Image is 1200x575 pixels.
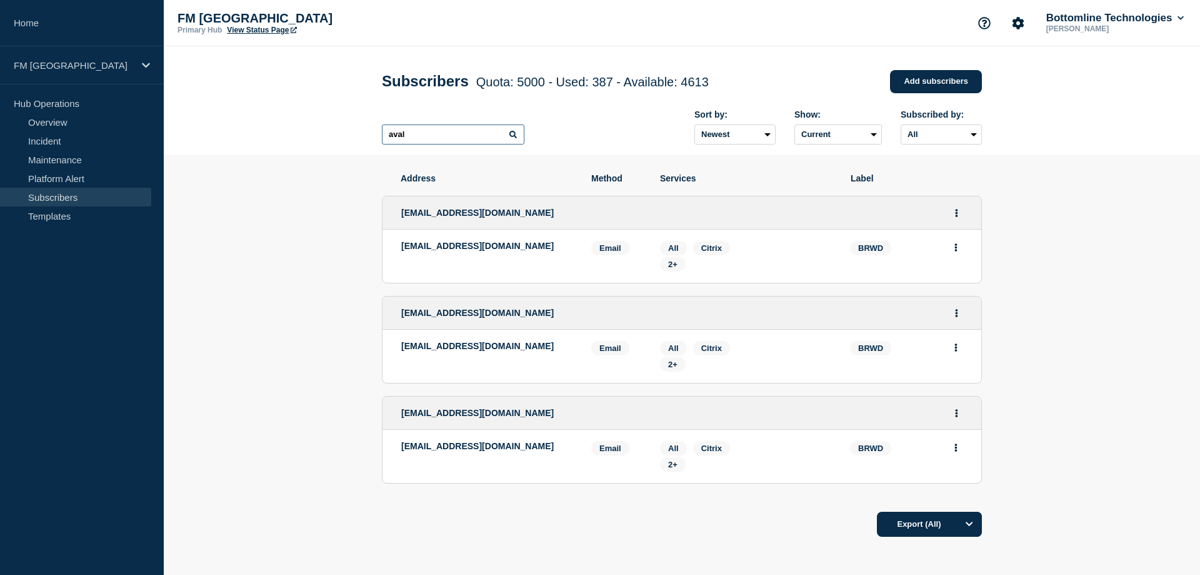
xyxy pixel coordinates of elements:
[668,360,677,369] span: 2+
[668,343,679,353] span: All
[668,460,677,469] span: 2+
[382,125,524,145] input: Search subscribers
[177,26,222,34] p: Primary Hub
[660,173,832,183] span: Services
[948,238,964,257] button: Actions
[668,444,679,453] span: All
[1044,12,1186,24] button: Bottomline Technologies
[694,109,776,120] div: Sort by:
[227,26,296,34] a: View Status Page
[701,243,722,253] span: Citrix
[401,308,554,318] span: [EMAIL_ADDRESS][DOMAIN_NAME]
[850,441,891,455] span: BRWD
[901,109,982,120] div: Subscribed by:
[901,125,982,145] select: Subscribed by
[794,109,882,120] div: Show:
[957,512,982,537] button: Options
[1044,24,1174,33] p: [PERSON_NAME]
[949,303,964,323] button: Actions
[948,338,964,357] button: Actions
[14,60,134,71] p: FM [GEOGRAPHIC_DATA]
[971,10,997,36] button: Support
[850,241,891,255] span: BRWD
[668,243,679,253] span: All
[401,208,554,218] span: [EMAIL_ADDRESS][DOMAIN_NAME]
[401,441,572,451] p: [EMAIL_ADDRESS][DOMAIN_NAME]
[949,203,964,223] button: Actions
[877,512,982,537] button: Export (All)
[401,173,572,183] span: Address
[701,444,722,453] span: Citrix
[890,70,982,93] a: Add subscribers
[382,73,709,90] h1: Subscribers
[401,241,572,251] p: [EMAIL_ADDRESS][DOMAIN_NAME]
[177,11,427,26] p: FM [GEOGRAPHIC_DATA]
[591,341,629,355] span: Email
[851,173,963,183] span: Label
[591,441,629,455] span: Email
[591,241,629,255] span: Email
[668,260,677,269] span: 2+
[591,173,641,183] span: Method
[949,404,964,423] button: Actions
[794,125,882,145] select: Deleted
[1005,10,1031,36] button: Account settings
[476,75,709,89] span: Quota: 5000 - Used: 387 - Available: 4613
[850,341,891,355] span: BRWD
[948,438,964,457] button: Actions
[401,408,554,418] span: [EMAIL_ADDRESS][DOMAIN_NAME]
[701,343,722,353] span: Citrix
[401,341,572,351] p: [EMAIL_ADDRESS][DOMAIN_NAME]
[694,125,776,145] select: Sort by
